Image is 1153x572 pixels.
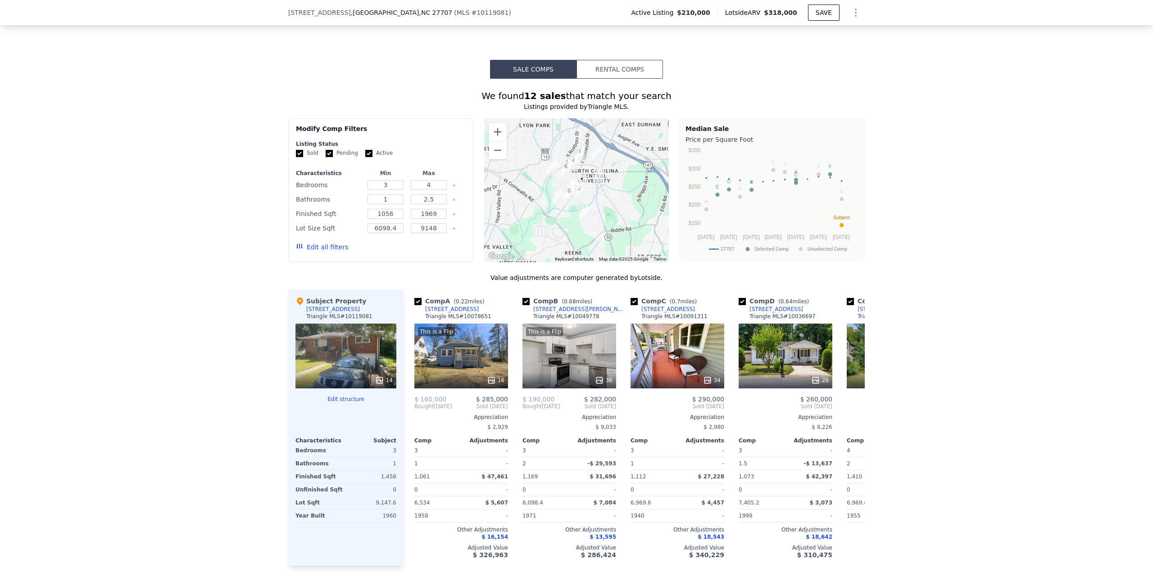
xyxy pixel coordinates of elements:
div: 1.5 [739,457,784,470]
span: 3 [631,447,634,454]
div: Year Built [295,509,344,522]
div: This is a Flip [418,327,455,336]
button: Zoom in [489,123,507,141]
span: $ 18,543 [698,534,724,540]
div: We found that match your search [288,90,865,102]
span: 0.64 [781,298,793,305]
div: Adjustments [461,437,508,444]
span: $ 8,226 [812,424,832,430]
text: Subject [833,215,850,220]
text: E [716,184,719,189]
span: 1,112 [631,473,646,480]
span: 0 [739,486,742,493]
span: $ 9,033 [595,424,616,430]
div: Price per Square Foot [685,133,859,146]
div: 1 [631,457,676,470]
span: 6,969.6 [631,500,651,506]
label: Sold [296,149,318,157]
div: 415 Dupree St [572,143,589,166]
div: 36 [595,376,613,385]
span: $ 27,228 [698,473,724,480]
div: Comp C [631,297,700,306]
div: Triangle MLS # 10049778 [533,313,599,320]
div: - [571,483,616,496]
div: - [463,509,508,522]
div: 14 [375,376,393,385]
span: $ 13,595 [590,534,616,540]
div: 2827 Jubilee Ln [548,187,565,209]
button: Rental Comps [576,60,663,79]
span: Sold [DATE] [560,403,616,410]
span: 0.68 [564,298,576,305]
button: Edit all filters [296,243,348,252]
div: Finished Sqft [295,470,344,483]
div: Lot Sqft [295,496,344,509]
span: Map data ©2025 Google [599,257,648,261]
text: $250 [689,184,701,190]
text: Unselected Comp [808,246,847,252]
div: Max [409,170,449,177]
div: Adjustments [677,437,724,444]
input: Pending [326,150,333,157]
div: Bedrooms [296,179,362,191]
text: D [727,179,731,184]
div: ( ) [454,8,511,17]
div: Triangle MLS # 10091311 [641,313,708,320]
button: Sale Comps [490,60,576,79]
div: 1 [414,457,459,470]
span: $ 310,475 [797,551,832,558]
span: $ 31,696 [590,473,616,480]
span: $ 286,424 [581,551,616,558]
button: Clear [452,227,456,230]
span: $ 285,000 [476,396,508,403]
div: Triangle MLS # 10119081 [306,313,372,320]
div: 1207 Grant St [588,142,605,164]
div: Adjustments [785,437,832,444]
span: 6,969.6 [847,500,867,506]
span: ( miles) [775,298,813,305]
span: $ 260,000 [800,396,832,403]
span: 3 [414,447,418,454]
div: Listings provided by Triangle MLS . [288,102,865,111]
text: F [829,164,832,169]
div: Appreciation [631,414,724,421]
button: Clear [452,198,456,202]
div: 9,147.6 [348,496,396,509]
text: [DATE] [720,234,737,240]
text: $150 [689,220,701,226]
span: Active Listing [631,8,677,17]
label: Pending [326,149,358,157]
div: Bathrooms [296,193,362,206]
div: Adjusted Value [522,544,616,551]
label: Active [365,149,393,157]
a: [STREET_ADDRESS][PERSON_NAME] [847,306,951,313]
span: , NC 27707 [419,9,452,16]
div: Appreciation [414,414,508,421]
div: Listing Status [296,140,466,148]
div: 514 Burlington Ave [573,171,590,193]
div: 1999 [739,509,784,522]
input: Active [365,150,372,157]
div: Subject [346,437,396,444]
div: Bedrooms [295,444,344,457]
div: Appreciation [739,414,832,421]
div: Adjustments [569,437,616,444]
span: $210,000 [677,8,710,17]
div: 1,458 [348,470,396,483]
text: [DATE] [833,234,850,240]
text: [DATE] [743,234,760,240]
a: [STREET_ADDRESS] [631,306,695,313]
span: $ 7,084 [594,500,616,506]
div: 1955 [847,509,892,522]
div: - [571,509,616,522]
span: 6,098.4 [522,500,543,506]
text: [DATE] [765,234,782,240]
span: $ 16,154 [481,534,508,540]
div: Adjusted Value [847,544,940,551]
div: Comp [631,437,677,444]
span: 7,405.2 [739,500,759,506]
div: 34 [703,376,721,385]
div: 2101 S Roxboro St [544,157,561,179]
span: Lotside ARV [725,8,764,17]
div: Comp [847,437,894,444]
